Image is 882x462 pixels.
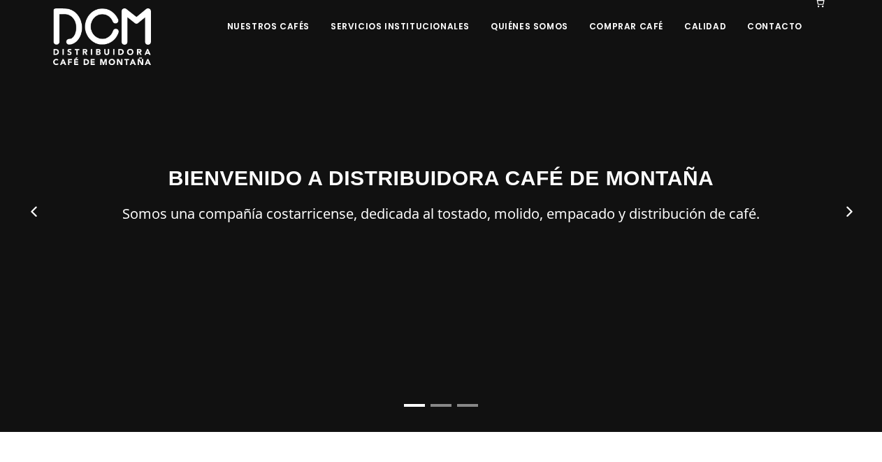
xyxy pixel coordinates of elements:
li: Page dot 1 [404,404,425,407]
button: Previous [7,185,62,239]
li: Page dot 2 [431,404,451,407]
p: Somos una compañía costarricense, dedicada al tostado, molido, empacado y distribución de café. [53,202,829,226]
h3: BIENVENIDO A DISTRIBUIDORA CAFÉ DE MONTAÑA [53,162,829,194]
button: Next [820,185,875,239]
li: Page dot 3 [457,404,478,407]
